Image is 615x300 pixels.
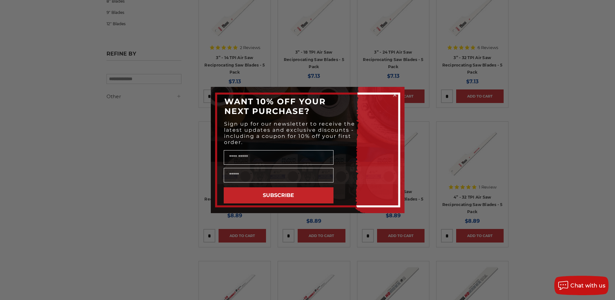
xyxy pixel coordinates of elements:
button: Chat with us [554,276,609,295]
input: Email [224,168,333,182]
span: Chat with us [570,283,605,289]
button: Close dialog [392,92,398,98]
span: Sign up for our newsletter to receive the latest updates and exclusive discounts - including a co... [224,121,355,145]
button: SUBSCRIBE [224,187,333,203]
span: WANT 10% OFF YOUR NEXT PURCHASE? [224,97,326,116]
